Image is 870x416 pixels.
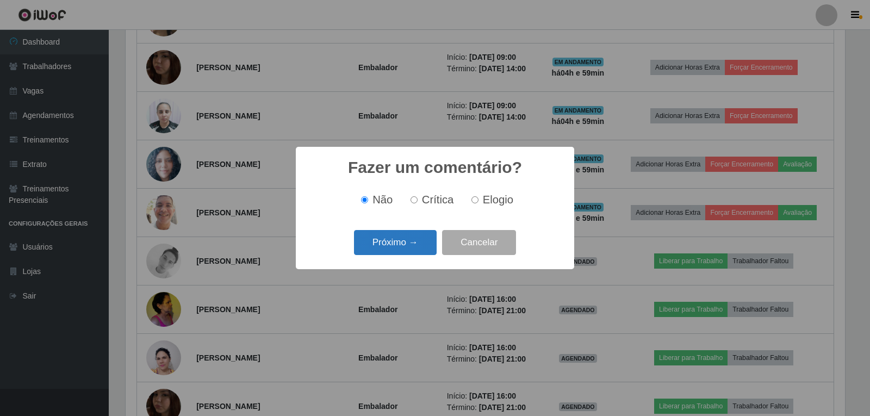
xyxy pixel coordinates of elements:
span: Elogio [483,194,513,206]
h2: Fazer um comentário? [348,158,522,177]
button: Cancelar [442,230,516,256]
span: Crítica [422,194,454,206]
input: Elogio [471,196,478,203]
input: Não [361,196,368,203]
span: Não [372,194,393,206]
input: Crítica [411,196,418,203]
button: Próximo → [354,230,437,256]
